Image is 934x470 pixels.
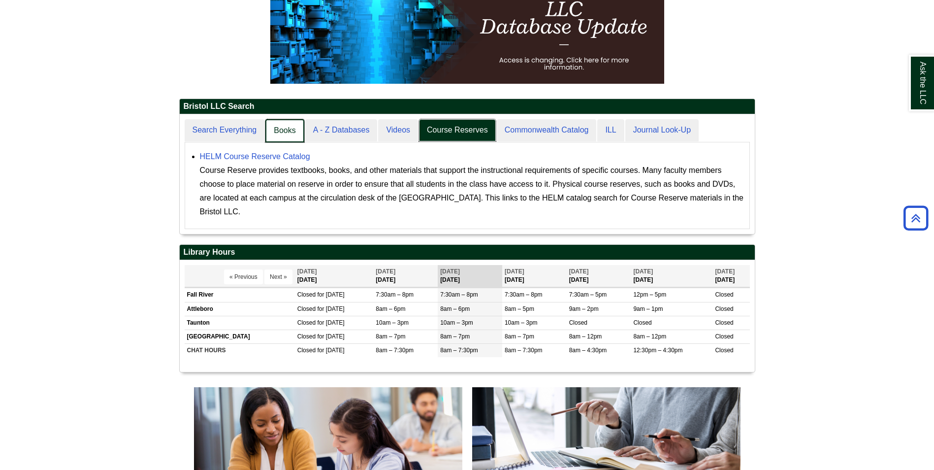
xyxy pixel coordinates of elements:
span: 7:30am – 5pm [569,291,607,298]
a: A - Z Databases [305,119,378,141]
span: 8am – 12pm [633,333,666,340]
button: « Previous [224,269,263,284]
th: [DATE] [373,265,438,287]
span: [DATE] [440,268,460,275]
th: [DATE] [502,265,567,287]
span: 8am – 4:30pm [569,347,607,354]
span: for [DATE] [317,319,344,326]
span: Closed [715,319,733,326]
span: Closed [297,347,316,354]
th: [DATE] [438,265,502,287]
span: 12pm – 5pm [633,291,666,298]
span: 8am – 12pm [569,333,602,340]
th: [DATE] [567,265,631,287]
td: Attleboro [185,302,295,316]
span: 9am – 1pm [633,305,663,312]
span: Closed [297,305,316,312]
a: Videos [378,119,418,141]
span: 8am – 6pm [376,305,405,312]
td: CHAT HOURS [185,343,295,357]
span: 9am – 2pm [569,305,599,312]
span: for [DATE] [317,291,344,298]
h2: Library Hours [180,245,755,260]
span: for [DATE] [317,333,344,340]
span: Closed [297,333,316,340]
span: 8am – 7pm [376,333,405,340]
span: for [DATE] [317,305,344,312]
span: [DATE] [297,268,317,275]
span: Closed [715,305,733,312]
span: Closed [715,291,733,298]
th: [DATE] [712,265,749,287]
a: Commonwealth Catalog [497,119,597,141]
span: Closed [715,333,733,340]
span: 8am – 7pm [440,333,470,340]
span: 8am – 7pm [505,333,534,340]
span: Closed [715,347,733,354]
span: 8am – 7:30pm [505,347,543,354]
a: Back to Top [900,211,932,225]
span: Closed [297,291,316,298]
a: Search Everything [185,119,265,141]
span: [DATE] [633,268,653,275]
span: Closed [633,319,651,326]
h2: Bristol LLC Search [180,99,755,114]
td: Fall River [185,288,295,302]
th: [DATE] [631,265,712,287]
span: 8am – 5pm [505,305,534,312]
span: 10am – 3pm [440,319,473,326]
span: Closed [297,319,316,326]
td: Taunton [185,316,295,330]
span: [DATE] [505,268,524,275]
a: HELM Course Reserve Catalog [200,152,310,161]
button: Next » [264,269,292,284]
a: Journal Look-Up [625,119,699,141]
span: 10am – 3pm [376,319,409,326]
span: [DATE] [376,268,395,275]
span: 7:30am – 8pm [505,291,543,298]
a: Books [265,119,304,142]
span: 8am – 7:30pm [440,347,478,354]
a: Course Reserves [419,119,496,141]
span: 8am – 6pm [440,305,470,312]
span: 10am – 3pm [505,319,538,326]
td: [GEOGRAPHIC_DATA] [185,330,295,343]
span: 12:30pm – 4:30pm [633,347,682,354]
span: 8am – 7:30pm [376,347,414,354]
span: [DATE] [569,268,589,275]
th: [DATE] [295,265,374,287]
a: ILL [597,119,624,141]
span: for [DATE] [317,347,344,354]
span: 7:30am – 8pm [440,291,478,298]
div: Course Reserve provides textbooks, books, and other materials that support the instructional requ... [200,164,744,219]
span: Closed [569,319,587,326]
span: 7:30am – 8pm [376,291,414,298]
span: [DATE] [715,268,735,275]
